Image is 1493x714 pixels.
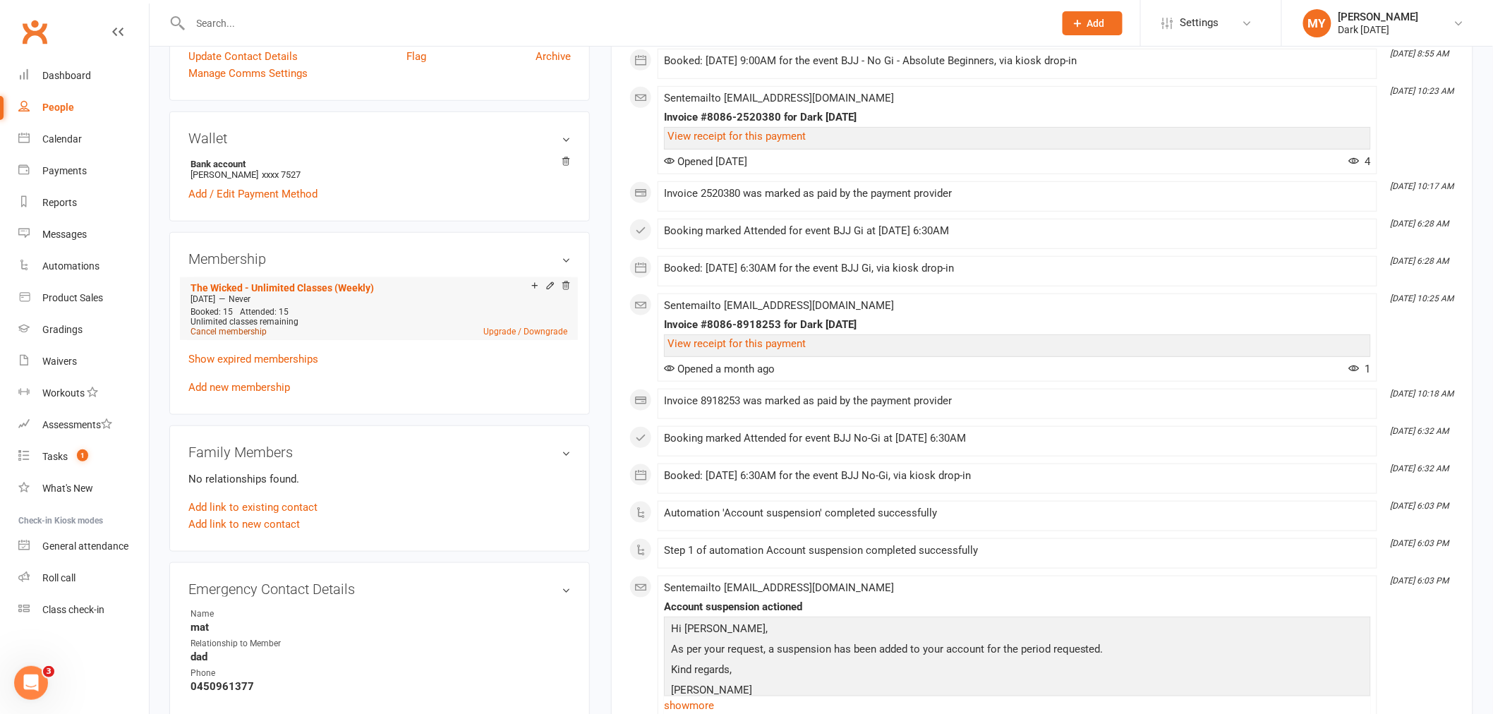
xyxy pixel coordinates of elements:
[17,14,52,49] a: Clubworx
[191,307,233,317] span: Booked: 15
[664,319,1371,331] div: Invoice #8086-8918253 for Dark [DATE]
[1391,389,1454,399] i: [DATE] 10:18 AM
[188,381,290,394] a: Add new membership
[1391,576,1449,586] i: [DATE] 6:03 PM
[18,92,149,123] a: People
[42,197,77,208] div: Reports
[18,346,149,377] a: Waivers
[664,432,1371,444] div: Booking marked Attended for event BJJ No-Gi at [DATE] 6:30AM
[42,451,68,462] div: Tasks
[1391,464,1449,473] i: [DATE] 6:32 AM
[664,55,1371,67] div: Booked: [DATE] 9:00AM for the event BJJ - No Gi - Absolute Beginners, via kiosk drop-in
[187,294,571,305] div: —
[188,516,300,533] a: Add link to new contact
[664,155,747,168] span: Opened [DATE]
[191,667,307,680] div: Phone
[1391,294,1454,303] i: [DATE] 10:25 AM
[188,444,571,460] h3: Family Members
[191,282,374,294] a: The Wicked - Unlimited Classes (Weekly)
[1391,181,1454,191] i: [DATE] 10:17 AM
[188,471,571,488] p: No relationships found.
[191,159,564,169] strong: Bank account
[1391,538,1449,548] i: [DATE] 6:03 PM
[18,250,149,282] a: Automations
[18,282,149,314] a: Product Sales
[188,65,308,82] a: Manage Comms Settings
[42,540,128,552] div: General attendance
[18,219,149,250] a: Messages
[18,562,149,594] a: Roll call
[18,409,149,441] a: Assessments
[188,499,318,516] a: Add link to existing contact
[664,299,894,312] span: Sent email to [EMAIL_ADDRESS][DOMAIN_NAME]
[42,356,77,367] div: Waivers
[42,133,82,145] div: Calendar
[664,507,1371,519] div: Automation 'Account suspension' completed successfully
[186,13,1044,33] input: Search...
[42,260,99,272] div: Automations
[42,70,91,81] div: Dashboard
[42,483,93,494] div: What's New
[188,157,571,182] li: [PERSON_NAME]
[188,186,318,202] a: Add / Edit Payment Method
[18,187,149,219] a: Reports
[42,324,83,335] div: Gradings
[667,682,1367,702] p: [PERSON_NAME]
[14,666,48,700] iframe: Intercom live chat
[664,188,1371,200] div: Invoice 2520380 was marked as paid by the payment provider
[536,48,571,65] a: Archive
[42,604,104,615] div: Class check-in
[188,251,571,267] h3: Membership
[188,353,318,365] a: Show expired memberships
[1180,7,1219,39] span: Settings
[42,102,74,113] div: People
[18,60,149,92] a: Dashboard
[42,292,103,303] div: Product Sales
[18,594,149,626] a: Class kiosk mode
[664,225,1371,237] div: Booking marked Attended for event BJJ Gi at [DATE] 6:30AM
[42,165,87,176] div: Payments
[188,131,571,146] h3: Wallet
[1338,11,1419,23] div: [PERSON_NAME]
[664,92,894,104] span: Sent email to [EMAIL_ADDRESS][DOMAIN_NAME]
[18,531,149,562] a: General attendance kiosk mode
[191,317,298,327] span: Unlimited classes remaining
[191,294,215,304] span: [DATE]
[664,545,1371,557] div: Step 1 of automation Account suspension completed successfully
[1063,11,1123,35] button: Add
[664,395,1371,407] div: Invoice 8918253 was marked as paid by the payment provider
[42,572,75,583] div: Roll call
[667,661,1367,682] p: Kind regards,
[1303,9,1331,37] div: MY
[18,123,149,155] a: Calendar
[1391,219,1449,229] i: [DATE] 6:28 AM
[42,387,85,399] div: Workouts
[667,641,1367,661] p: As per your request, a suspension has been added to your account for the period requested.
[43,666,54,677] span: 3
[188,48,298,65] a: Update Contact Details
[262,169,301,180] span: xxxx 7527
[1391,426,1449,436] i: [DATE] 6:32 AM
[77,449,88,461] span: 1
[664,262,1371,274] div: Booked: [DATE] 6:30AM for the event BJJ Gi, via kiosk drop-in
[664,470,1371,482] div: Booked: [DATE] 6:30AM for the event BJJ No-Gi, via kiosk drop-in
[667,130,806,143] a: View receipt for this payment
[1338,23,1419,36] div: Dark [DATE]
[191,680,571,693] strong: 0450961377
[18,441,149,473] a: Tasks 1
[18,473,149,504] a: What's New
[18,314,149,346] a: Gradings
[1391,49,1449,59] i: [DATE] 8:55 AM
[483,327,567,337] a: Upgrade / Downgrade
[406,48,426,65] a: Flag
[664,581,894,594] span: Sent email to [EMAIL_ADDRESS][DOMAIN_NAME]
[191,637,307,651] div: Relationship to Member
[667,620,1367,641] p: Hi [PERSON_NAME],
[1391,256,1449,266] i: [DATE] 6:28 AM
[1391,501,1449,511] i: [DATE] 6:03 PM
[191,651,571,663] strong: dad
[191,327,267,337] a: Cancel membership
[42,419,112,430] div: Assessments
[240,307,289,317] span: Attended: 15
[42,229,87,240] div: Messages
